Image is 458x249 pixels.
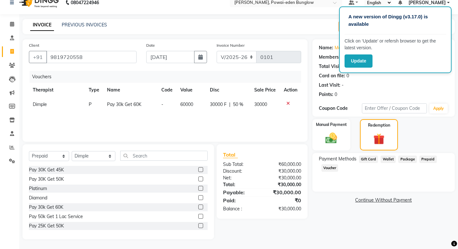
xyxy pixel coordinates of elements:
div: Discount: [218,168,262,175]
span: 30000 [254,101,267,107]
label: Date [146,43,155,48]
th: Type [85,83,103,97]
div: Card on file: [319,72,345,79]
div: Diamond [29,195,47,201]
label: Client [29,43,39,48]
th: Code [157,83,176,97]
div: ₹30,000.00 [262,175,306,181]
a: INVOICE [30,19,54,31]
div: Payable: [218,188,262,196]
div: Last Visit: [319,82,340,89]
div: ₹60,000.00 [262,161,306,168]
th: Sale Price [250,83,280,97]
th: Action [280,83,301,97]
div: Pay 30k Get 60K [29,204,63,211]
div: Sub Total: [218,161,262,168]
th: Therapist [29,83,85,97]
th: Name [103,83,157,97]
div: Pay 25K Get 50K [29,223,64,229]
div: ₹30,000.00 [262,181,306,188]
div: - [342,82,344,89]
span: Gift Card [359,156,378,163]
div: Total: [218,181,262,188]
span: Wallet [381,156,396,163]
div: Pay 30K Get 45K [29,167,64,173]
div: 0 [346,72,349,79]
span: Dimple [33,101,47,107]
p: A new version of Dingg (v3.17.0) is available [348,13,442,28]
div: Paid: [218,196,262,204]
a: Mangala [335,44,352,51]
th: Disc [206,83,250,97]
label: Invoice Number [217,43,245,48]
div: Membership: [319,54,347,61]
th: Value [176,83,206,97]
button: Update [345,54,373,68]
span: 50 % [233,101,243,108]
span: Prepaid [419,156,437,163]
span: Pay 30k Get 60K [107,101,141,107]
span: Package [398,156,417,163]
div: Platinum [29,185,47,192]
label: Redemption [368,122,390,128]
button: Apply [429,104,448,113]
span: 30000 F [210,101,227,108]
div: Net: [218,175,262,181]
div: ₹30,000.00 [262,206,306,212]
button: Create New [338,22,375,32]
div: Total Visits: [319,63,344,70]
a: Continue Without Payment [314,197,454,204]
a: PREVIOUS INVOICES [62,22,107,28]
div: Pay 50k Get 1 Lac Service [29,213,83,220]
div: Coupon Code [319,105,362,112]
button: +91 [29,51,47,63]
input: Enter Offer / Coupon Code [362,103,427,113]
div: Pay 30K Get 50K [29,176,64,183]
div: ₹30,000.00 [262,168,306,175]
div: Points: [319,91,333,98]
img: _gift.svg [370,132,388,146]
td: P [85,97,103,112]
div: Balance : [218,206,262,212]
div: ₹30,000.00 [262,188,306,196]
input: Search [120,151,208,161]
span: - [161,101,163,107]
img: _cash.svg [322,131,341,145]
p: Click on ‘Update’ or refersh browser to get the latest version. [345,38,446,51]
span: Payment Methods [319,156,356,162]
span: 60000 [180,101,193,107]
div: Vouchers [30,71,306,83]
div: No Active Membership [319,54,448,61]
span: | [229,101,230,108]
div: ₹0 [262,196,306,204]
div: 0 [335,91,337,98]
span: Total [223,151,238,158]
span: Voucher [321,164,338,172]
label: Manual Payment [316,122,347,128]
div: Name: [319,44,333,51]
input: Search by Name/Mobile/Email/Code [46,51,137,63]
